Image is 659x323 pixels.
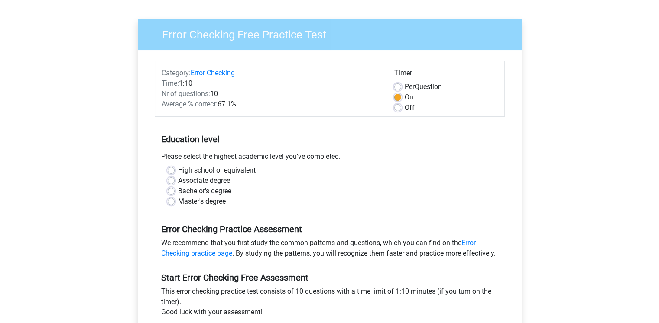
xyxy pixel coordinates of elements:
[155,286,505,321] div: This error checking practice test consists of 10 questions with a time limit of 1:10 minutes (if ...
[161,239,476,257] a: Error Checking practice page
[405,82,442,92] label: Question
[405,92,413,102] label: On
[162,90,210,98] span: Nr of questions:
[394,68,498,82] div: Timer
[405,83,415,91] span: Per
[161,131,498,148] h5: Education level
[155,78,388,89] div: 1:10
[155,99,388,109] div: 67.1%
[178,176,230,186] label: Associate degree
[162,69,191,77] span: Category:
[178,186,231,196] label: Bachelor's degree
[191,69,235,77] a: Error Checking
[155,151,505,165] div: Please select the highest academic level you’ve completed.
[178,165,256,176] label: High school or equivalent
[405,102,415,113] label: Off
[162,100,218,108] span: Average % correct:
[161,272,498,283] h5: Start Error Checking Free Assessment
[162,79,179,87] span: Time:
[161,224,498,234] h5: Error Checking Practice Assessment
[178,196,226,207] label: Master's degree
[155,238,505,262] div: We recommend that you first study the common patterns and questions, which you can find on the . ...
[152,25,515,42] h3: Error Checking Free Practice Test
[155,89,388,99] div: 10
